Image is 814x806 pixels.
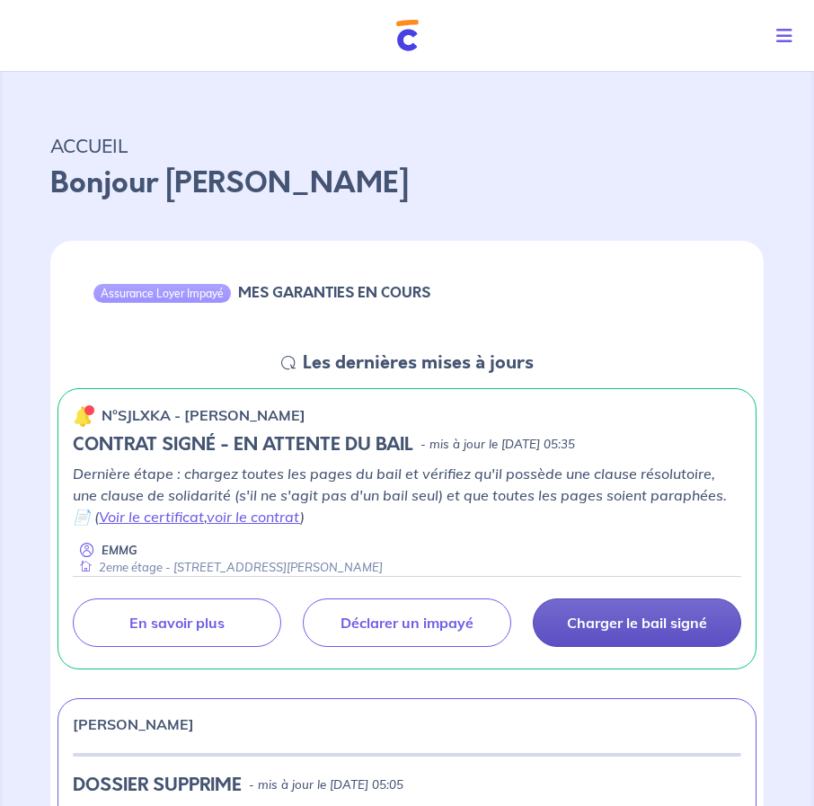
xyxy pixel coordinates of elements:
[238,284,430,301] h6: MES GARANTIES EN COURS
[533,598,741,647] a: Charger le bail signé
[207,508,300,526] a: voir le contrat
[73,775,741,796] div: state: ABANDONED, Context: NEW,MAYBE-CERTIFICATE,ALONE,LESSOR-DOCUMENTS
[73,434,741,456] div: state: CONTRACT-SIGNED, Context: NEW,CHOOSE-CERTIFICATE,ALONE,LESSOR-DOCUMENTS
[73,713,194,735] p: [PERSON_NAME]
[762,13,814,59] button: Toggle navigation
[102,542,137,559] p: EMMG
[420,436,575,454] p: - mis à jour le [DATE] 05:35
[50,129,764,162] p: ACCUEIL
[341,614,473,632] p: Déclarer un impayé
[73,463,741,527] p: Dernière étape : chargez toutes les pages du bail et vérifiez qu'il possède une clause résolutoir...
[102,404,305,426] p: n°SJLXKA - [PERSON_NAME]
[567,614,707,632] p: Charger le bail signé
[99,508,204,526] a: Voir le certificat
[93,284,231,302] div: Assurance Loyer Impayé
[73,598,281,647] a: En savoir plus
[129,614,225,632] p: En savoir plus
[73,434,413,456] h5: CONTRAT SIGNÉ - EN ATTENTE DU BAIL
[50,162,764,205] p: Bonjour [PERSON_NAME]
[396,20,419,51] img: Cautioneo
[303,352,534,374] h5: Les dernières mises à jours
[73,559,383,576] div: 2eme étage - [STREET_ADDRESS][PERSON_NAME]
[303,598,511,647] a: Déclarer un impayé
[249,776,403,794] p: - mis à jour le [DATE] 05:05
[73,405,94,427] img: 🔔
[73,775,242,796] h5: DOSSIER SUPPRIME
